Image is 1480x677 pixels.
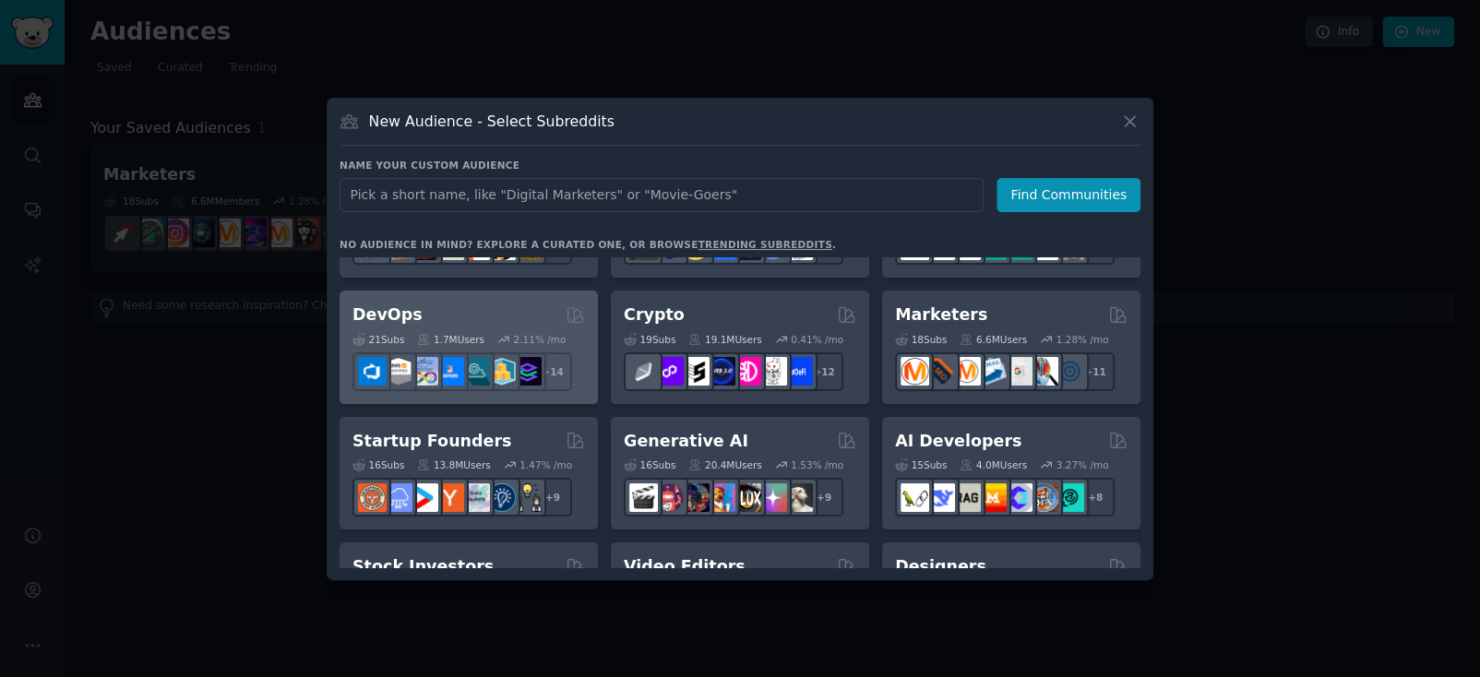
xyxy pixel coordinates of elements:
[410,357,438,386] img: Docker_DevOps
[358,357,387,386] img: azuredevops
[461,357,490,386] img: platformengineering
[340,178,984,212] input: Pick a short name, like "Digital Marketers" or "Movie-Goers"
[352,555,494,578] h2: Stock Investors
[681,483,710,512] img: deepdream
[895,303,987,327] h2: Marketers
[791,333,843,346] div: 0.41 % /mo
[952,483,981,512] img: Rag
[624,458,675,471] div: 16 Sub s
[805,478,843,517] div: + 9
[624,303,685,327] h2: Crypto
[624,333,675,346] div: 19 Sub s
[791,458,843,471] div: 1.53 % /mo
[758,483,787,512] img: starryai
[707,357,735,386] img: web3
[624,430,748,453] h2: Generative AI
[784,483,813,512] img: DreamBooth
[895,430,1021,453] h2: AI Developers
[384,357,412,386] img: AWS_Certified_Experts
[960,333,1027,346] div: 6.6M Users
[1076,478,1115,517] div: + 8
[436,483,464,512] img: ycombinator
[1004,357,1032,386] img: googleads
[1056,357,1084,386] img: OnlineMarketing
[960,458,1027,471] div: 4.0M Users
[926,483,955,512] img: DeepSeek
[895,333,947,346] div: 18 Sub s
[410,483,438,512] img: startup
[1030,357,1058,386] img: MarketingResearch
[733,357,761,386] img: defiblockchain
[698,239,831,250] a: trending subreddits
[688,458,761,471] div: 20.4M Users
[624,555,746,578] h2: Video Editors
[487,357,516,386] img: aws_cdk
[688,333,761,346] div: 19.1M Users
[758,357,787,386] img: CryptoNews
[901,357,929,386] img: content_marketing
[655,483,684,512] img: dalle2
[784,357,813,386] img: defi_
[901,483,929,512] img: LangChain
[352,430,511,453] h2: Startup Founders
[805,352,843,391] div: + 12
[1056,333,1109,346] div: 1.28 % /mo
[681,357,710,386] img: ethstaker
[978,357,1007,386] img: Emailmarketing
[533,352,572,391] div: + 14
[340,159,1140,172] h3: Name your custom audience
[340,238,836,251] div: No audience in mind? Explore a curated one, or browse .
[997,178,1140,212] button: Find Communities
[436,357,464,386] img: DevOpsLinks
[384,483,412,512] img: SaaS
[629,483,658,512] img: aivideo
[707,483,735,512] img: sdforall
[1056,458,1109,471] div: 3.27 % /mo
[461,483,490,512] img: indiehackers
[952,357,981,386] img: AskMarketing
[926,357,955,386] img: bigseo
[1030,483,1058,512] img: llmops
[352,458,404,471] div: 16 Sub s
[1076,352,1115,391] div: + 11
[978,483,1007,512] img: MistralAI
[352,333,404,346] div: 21 Sub s
[417,458,490,471] div: 13.8M Users
[513,357,542,386] img: PlatformEngineers
[533,478,572,517] div: + 9
[358,483,387,512] img: EntrepreneurRideAlong
[1056,483,1084,512] img: AIDevelopersSociety
[487,483,516,512] img: Entrepreneurship
[895,458,947,471] div: 15 Sub s
[369,112,615,131] h3: New Audience - Select Subreddits
[352,303,423,327] h2: DevOps
[655,357,684,386] img: 0xPolygon
[895,555,986,578] h2: Designers
[733,483,761,512] img: FluxAI
[629,357,658,386] img: ethfinance
[1004,483,1032,512] img: OpenSourceAI
[513,483,542,512] img: growmybusiness
[514,333,567,346] div: 2.11 % /mo
[417,333,484,346] div: 1.7M Users
[519,458,572,471] div: 1.47 % /mo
